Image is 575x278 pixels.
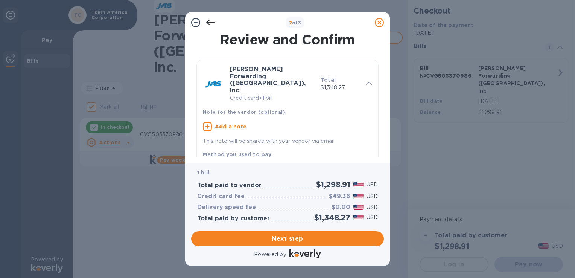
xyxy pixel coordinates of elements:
[191,231,384,246] button: Next step
[367,181,378,189] p: USD
[197,182,262,189] h3: Total paid to vendor
[215,124,247,130] u: Add a note
[367,203,378,211] p: USD
[314,213,350,222] h2: $1,348.27
[195,32,380,47] h1: Review and Confirm
[230,66,306,94] b: [PERSON_NAME] Forwarding ([GEOGRAPHIC_DATA]), Inc.
[203,109,285,115] b: Note for the vendor (optional)
[203,151,271,157] b: Method you used to pay
[203,137,372,145] p: This note will be shared with your vendor via email
[367,192,378,200] p: USD
[329,193,350,200] h3: $49.36
[353,194,364,199] img: USD
[367,214,378,221] p: USD
[197,193,245,200] h3: Credit card fee
[197,204,256,211] h3: Delivery speed fee
[353,182,364,187] img: USD
[197,215,270,222] h3: Total paid by customer
[230,94,315,102] p: Credit card • 1 bill
[289,20,301,26] b: of 3
[289,249,321,258] img: Logo
[203,66,372,145] div: [PERSON_NAME] Forwarding ([GEOGRAPHIC_DATA]), Inc.Credit card•1 billTotal$1,348.27Note for the ve...
[197,170,209,176] b: 1 bill
[254,251,286,258] p: Powered by
[289,20,292,26] span: 2
[197,234,378,243] span: Next step
[321,84,360,92] p: $1,348.27
[316,180,350,189] h2: $1,298.91
[332,204,350,211] h3: $0.00
[353,215,364,220] img: USD
[321,77,336,83] b: Total
[353,205,364,210] img: USD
